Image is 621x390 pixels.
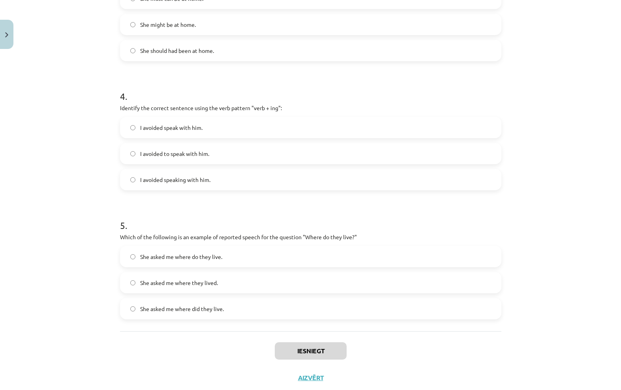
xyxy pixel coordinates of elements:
[140,47,214,55] span: She should had been at home.
[130,125,135,130] input: I avoided speak with him.
[140,305,224,313] span: She asked me where did they live.
[120,206,501,231] h1: 5 .
[5,32,8,37] img: icon-close-lesson-0947bae3869378f0d4975bcd49f059093ad1ed9edebbc8119c70593378902aed.svg
[130,22,135,27] input: She might be at home.
[140,253,222,261] span: She asked me where do they live.
[130,306,135,311] input: She asked me where did they live.
[130,48,135,53] input: She should had been at home.
[296,374,326,382] button: Aizvērt
[120,233,501,241] p: Which of the following is an example of reported speech for the question "Where do they live?"
[130,280,135,285] input: She asked me where they lived.
[120,104,501,112] p: Identify the correct sentence using the verb pattern "verb + ing":
[140,124,203,132] span: I avoided speak with him.
[130,151,135,156] input: I avoided to speak with him.
[140,150,209,158] span: I avoided to speak with him.
[275,342,347,360] button: Iesniegt
[140,279,218,287] span: She asked me where they lived.
[120,77,501,101] h1: 4 .
[130,177,135,182] input: I avoided speaking with him.
[140,21,196,29] span: She might be at home.
[130,254,135,259] input: She asked me where do they live.
[140,176,210,184] span: I avoided speaking with him.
